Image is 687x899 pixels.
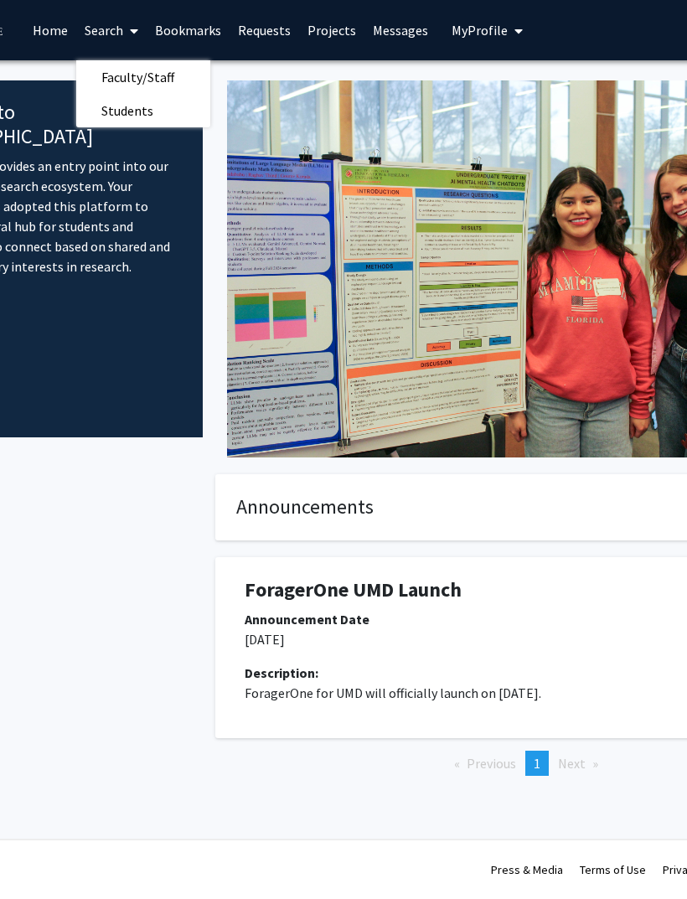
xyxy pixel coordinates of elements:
a: Messages [364,1,436,59]
iframe: Chat [13,824,71,886]
span: Students [76,94,178,127]
span: Faculty/Staff [76,60,199,94]
a: Search [76,1,147,59]
span: My Profile [452,22,508,39]
a: Projects [299,1,364,59]
a: Bookmarks [147,1,230,59]
a: Faculty/Staff [76,65,210,90]
span: 1 [534,755,540,772]
a: Requests [230,1,299,59]
a: Terms of Use [580,862,646,877]
a: Home [24,1,76,59]
span: Next [558,755,586,772]
span: Previous [467,755,516,772]
a: Press & Media [491,862,563,877]
a: Students [76,98,210,123]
